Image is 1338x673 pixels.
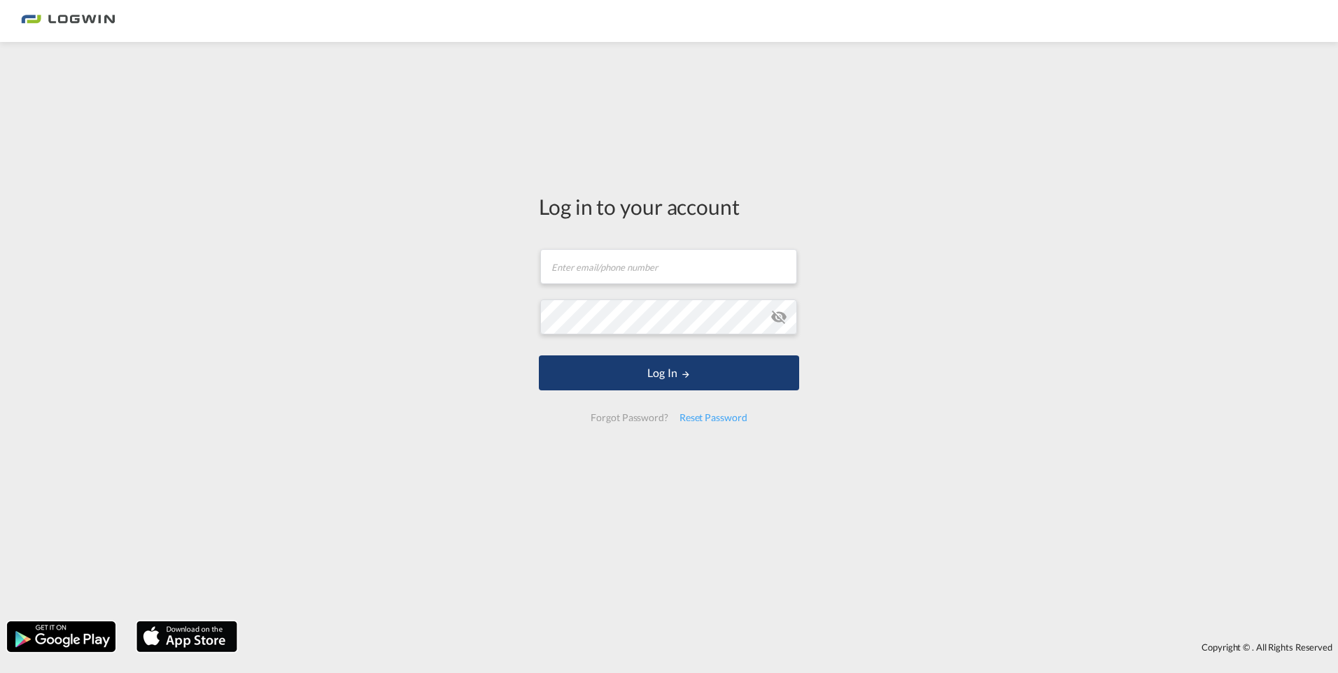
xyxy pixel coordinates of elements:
img: bc73a0e0d8c111efacd525e4c8ad7d32.png [21,6,115,37]
md-icon: icon-eye-off [770,309,787,325]
div: Forgot Password? [585,405,673,430]
img: google.png [6,620,117,653]
img: apple.png [135,620,239,653]
input: Enter email/phone number [540,249,797,284]
button: LOGIN [539,355,799,390]
div: Reset Password [674,405,753,430]
div: Copyright © . All Rights Reserved [244,635,1338,659]
div: Log in to your account [539,192,799,221]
